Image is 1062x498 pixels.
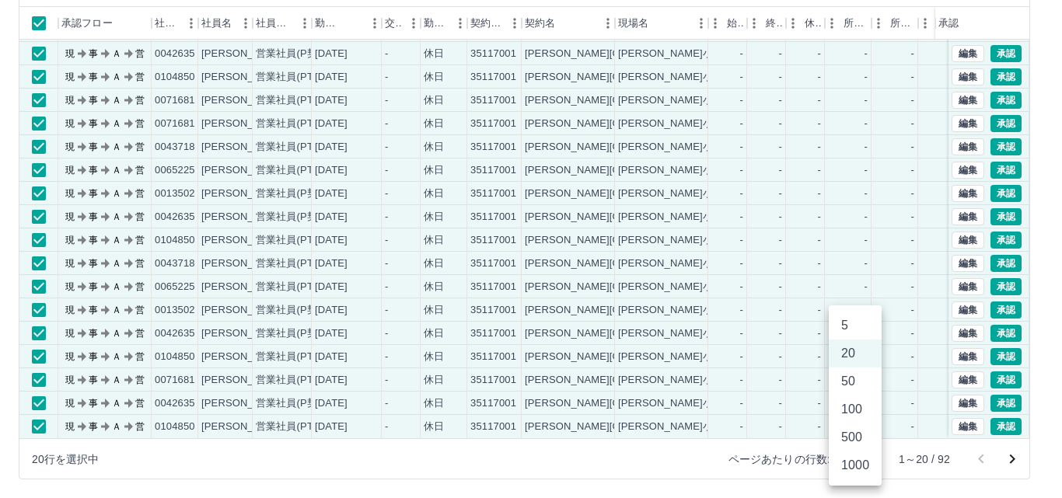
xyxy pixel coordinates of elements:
li: 500 [829,423,882,451]
li: 20 [829,340,882,367]
li: 100 [829,395,882,423]
li: 5 [829,312,882,340]
li: 1000 [829,451,882,479]
li: 50 [829,367,882,395]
